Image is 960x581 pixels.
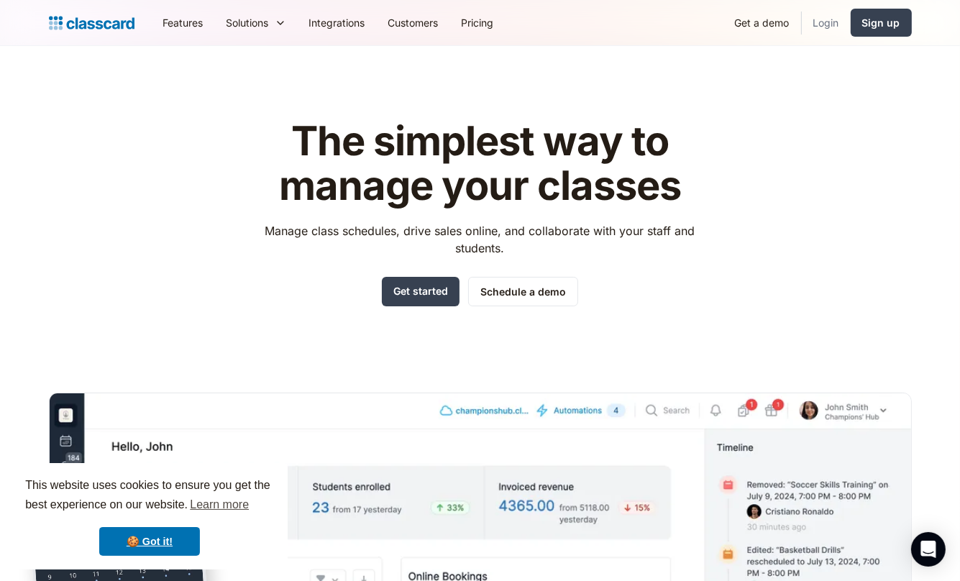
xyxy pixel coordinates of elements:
[252,119,708,208] h1: The simplest way to manage your classes
[298,6,377,39] a: Integrations
[851,9,912,37] a: Sign up
[152,6,215,39] a: Features
[450,6,506,39] a: Pricing
[12,463,288,569] div: cookieconsent
[382,277,460,306] a: Get started
[377,6,450,39] a: Customers
[188,494,251,516] a: learn more about cookies
[25,477,274,516] span: This website uses cookies to ensure you get the best experience on our website.
[227,15,269,30] div: Solutions
[215,6,298,39] div: Solutions
[99,527,200,556] a: dismiss cookie message
[802,6,851,39] a: Login
[862,15,900,30] div: Sign up
[252,222,708,257] p: Manage class schedules, drive sales online, and collaborate with your staff and students.
[49,13,134,33] a: home
[723,6,801,39] a: Get a demo
[911,532,946,567] div: Open Intercom Messenger
[468,277,578,306] a: Schedule a demo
